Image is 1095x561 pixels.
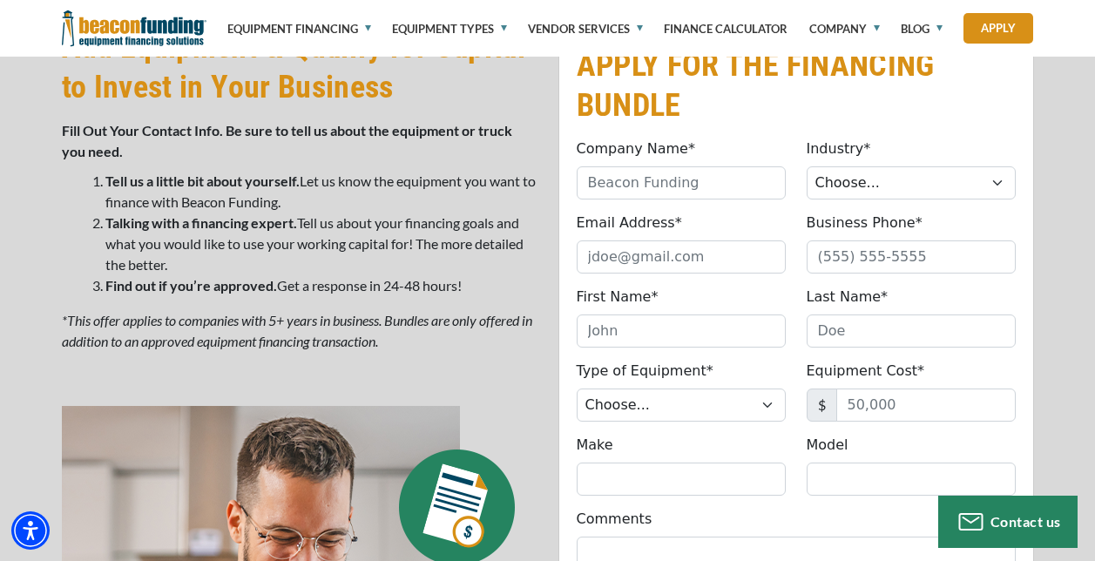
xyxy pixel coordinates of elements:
[105,275,537,296] li: Get a response in 24-48 hours!
[105,171,537,213] li: Let us know the equipment you want to finance with Beacon Funding.
[577,240,786,274] input: jdoe@gmail.com
[577,45,1016,125] h2: APPLY FOR THE FINANCING BUNDLE
[807,240,1016,274] input: (555) 555-5555
[105,172,300,189] strong: Tell us a little bit about yourself.
[577,166,786,199] input: Beacon Funding
[577,139,695,159] label: Company Name*
[807,213,923,233] label: Business Phone*
[938,496,1078,548] button: Contact us
[807,361,925,382] label: Equipment Cost*
[577,435,613,456] label: Make
[62,312,532,349] em: *This offer applies to companies with 5+ years in business. Bundles are only offered in addition ...
[62,27,537,107] h2: Add Equipment & Qualify for Capital to Invest in Your Business
[807,389,837,422] span: $
[11,511,50,550] div: Accessibility Menu
[807,287,889,308] label: Last Name*
[990,513,1061,530] span: Contact us
[105,213,537,275] li: Tell us about your financing goals and what you would like to use your working capital for! The m...
[963,13,1033,44] a: Apply
[105,277,277,294] strong: Find out if you’re approved.
[807,314,1016,348] input: Doe
[62,122,512,159] strong: Fill Out Your Contact Info. Be sure to tell us about the equipment or truck you need.
[577,213,682,233] label: Email Address*
[577,287,659,308] label: First Name*
[105,214,297,231] strong: Talking with a financing expert.
[807,139,871,159] label: Industry*
[836,389,1016,422] input: 50,000
[577,361,713,382] label: Type of Equipment*
[577,314,786,348] input: John
[807,435,848,456] label: Model
[577,509,652,530] label: Comments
